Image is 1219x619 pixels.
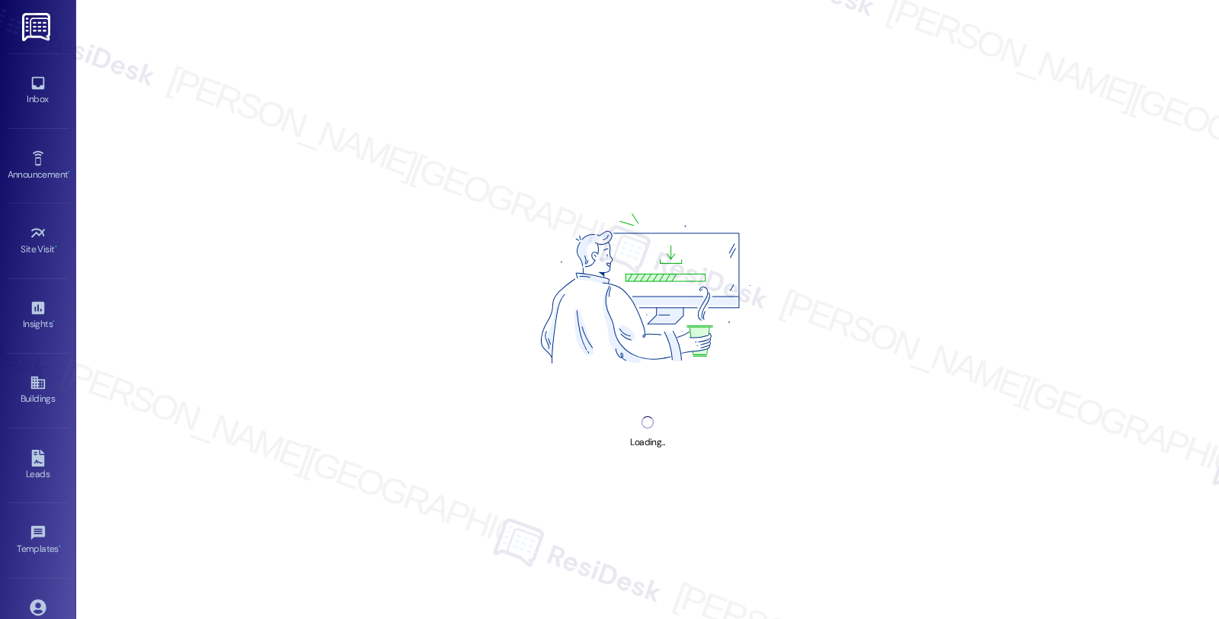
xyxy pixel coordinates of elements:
[8,370,69,411] a: Buildings
[68,167,70,178] span: •
[59,541,61,552] span: •
[53,316,55,327] span: •
[22,13,53,41] img: ResiDesk Logo
[8,295,69,336] a: Insights •
[8,220,69,261] a: Site Visit •
[8,70,69,111] a: Inbox
[8,445,69,486] a: Leads
[8,520,69,561] a: Templates •
[55,242,57,252] span: •
[630,435,664,451] div: Loading...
